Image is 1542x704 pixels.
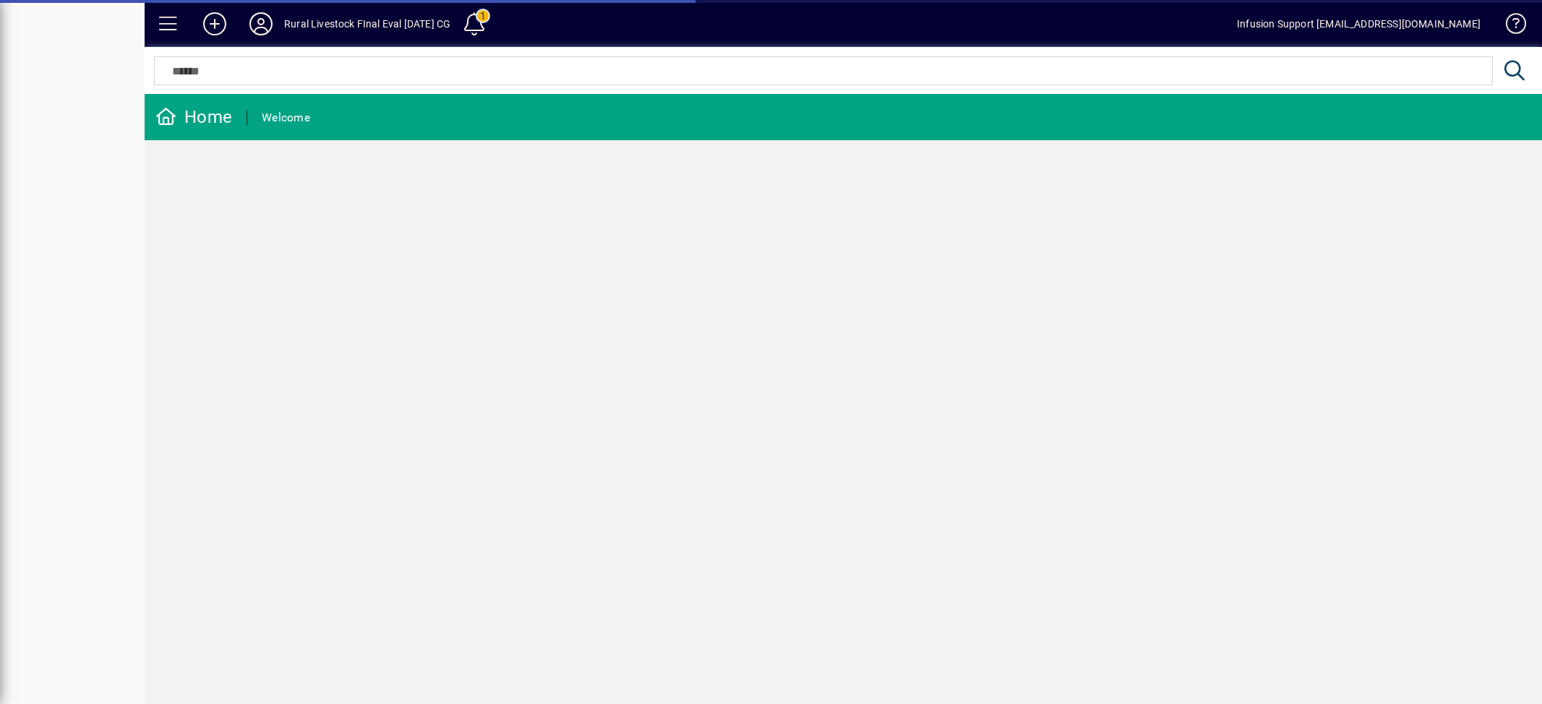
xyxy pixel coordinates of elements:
button: Add [192,11,238,37]
div: Home [155,106,232,129]
div: Infusion Support [EMAIL_ADDRESS][DOMAIN_NAME] [1237,12,1481,35]
button: Profile [238,11,284,37]
div: Welcome [262,106,310,129]
div: Rural Livestock FInal Eval [DATE] CG [284,12,450,35]
a: Knowledge Base [1495,3,1524,50]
